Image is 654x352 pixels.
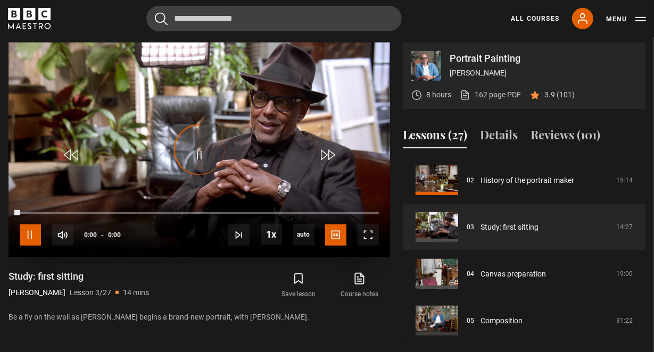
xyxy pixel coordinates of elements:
button: Pause [20,224,41,246]
input: Search [146,6,402,31]
button: Fullscreen [358,224,379,246]
a: Canvas preparation [481,269,546,280]
button: Submit the search query [155,12,168,26]
span: 0:00 [108,225,121,245]
button: Save lesson [268,270,329,301]
button: Toggle navigation [606,14,646,24]
p: 8 hours [426,89,451,100]
button: Details [480,126,518,148]
video-js: Video Player [9,43,390,257]
span: auto [293,224,314,246]
p: Be a fly on the wall as [PERSON_NAME] begins a brand-new portrait, with [PERSON_NAME]. [9,312,390,323]
p: Lesson 3/27 [70,287,111,298]
p: 3.9 (101) [544,89,575,100]
button: Captions [325,224,346,246]
a: Course notes [329,270,390,301]
div: Current quality: 720p [293,224,314,246]
svg: BBC Maestro [8,8,51,29]
a: Composition [481,315,523,326]
span: 0:00 [84,225,97,245]
h1: Study: first sitting [9,270,149,283]
p: 14 mins [123,287,149,298]
button: Reviews (101) [531,126,600,148]
a: 162 page PDF [460,89,521,100]
a: History of the portrait maker [481,175,574,186]
p: [PERSON_NAME] [9,287,65,298]
span: - [101,231,104,239]
button: Playback Rate [261,224,282,245]
button: Mute [52,224,73,246]
button: Next Lesson [228,224,250,246]
a: Study: first sitting [481,222,539,233]
div: Progress Bar [20,212,379,214]
p: Portrait Painting [450,54,637,63]
button: Lessons (27) [403,126,467,148]
p: [PERSON_NAME] [450,68,637,79]
a: All Courses [511,14,559,23]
